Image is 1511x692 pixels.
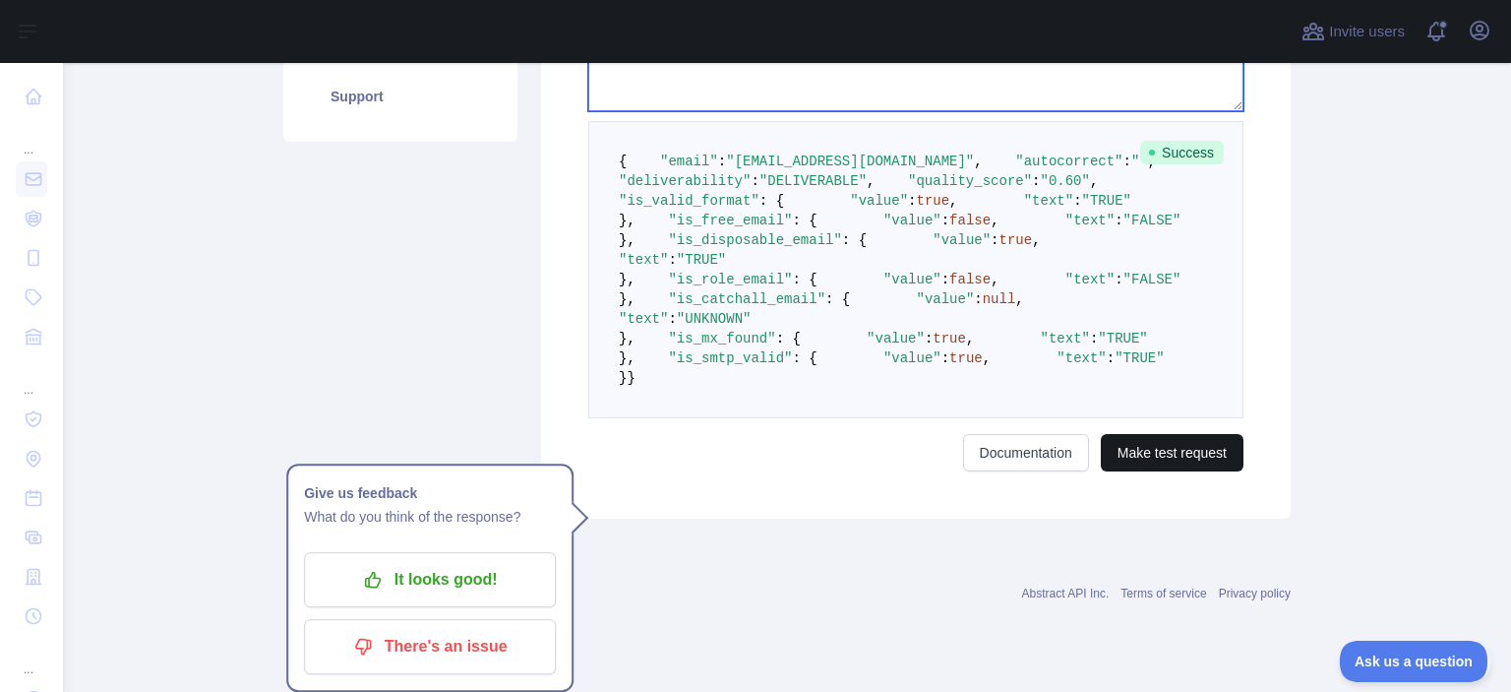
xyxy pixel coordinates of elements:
[619,331,635,346] span: },
[1090,173,1098,189] span: ,
[883,272,941,287] span: "value"
[974,154,982,169] span: ,
[627,370,635,386] span: }
[1107,350,1115,366] span: :
[949,213,991,228] span: false
[941,350,949,366] span: :
[1098,331,1147,346] span: "TRUE"
[908,173,1032,189] span: "quality_score"
[1041,173,1090,189] span: "0.60"
[619,252,668,268] span: "text"
[668,252,676,268] span: :
[759,193,784,209] span: : {
[991,213,998,228] span: ,
[677,252,726,268] span: "TRUE"
[668,350,792,366] span: "is_smtp_valid"
[792,213,816,228] span: : {
[1032,232,1040,248] span: ,
[916,193,949,209] span: true
[304,505,556,529] p: What do you think of the response?
[1090,331,1098,346] span: :
[1073,193,1081,209] span: :
[1329,21,1405,43] span: Invite users
[307,75,494,118] a: Support
[1298,16,1409,47] button: Invite users
[949,350,983,366] span: true
[867,331,925,346] span: "value"
[619,272,635,287] span: },
[619,311,668,327] span: "text"
[668,291,825,307] span: "is_catchall_email"
[883,350,941,366] span: "value"
[991,232,998,248] span: :
[825,291,850,307] span: : {
[619,370,627,386] span: }
[1032,173,1040,189] span: :
[1101,434,1243,472] button: Make test request
[619,173,751,189] span: "deliverability"
[1024,193,1073,209] span: "text"
[917,291,975,307] span: "value"
[991,272,998,287] span: ,
[619,213,635,228] span: },
[1120,587,1206,600] a: Terms of service
[619,350,635,366] span: },
[1115,213,1122,228] span: :
[16,638,47,677] div: ...
[619,291,635,307] span: },
[1015,291,1023,307] span: ,
[1115,350,1164,366] span: "TRUE"
[776,331,801,346] span: : {
[1340,641,1491,682] iframe: Toggle Customer Support
[619,193,759,209] span: "is_valid_format"
[1123,272,1181,287] span: "FALSE"
[1041,331,1090,346] span: "text"
[304,481,556,505] h1: Give us feedback
[949,272,991,287] span: false
[867,173,875,189] span: ,
[842,232,867,248] span: : {
[1057,350,1106,366] span: "text"
[1065,272,1115,287] span: "text"
[619,232,635,248] span: },
[726,154,974,169] span: "[EMAIL_ADDRESS][DOMAIN_NAME]"
[925,331,933,346] span: :
[1123,154,1131,169] span: :
[941,272,949,287] span: :
[933,331,966,346] span: true
[850,193,908,209] span: "value"
[933,232,991,248] span: "value"
[941,213,949,228] span: :
[660,154,718,169] span: "email"
[751,173,758,189] span: :
[668,213,792,228] span: "is_free_email"
[983,350,991,366] span: ,
[16,118,47,157] div: ...
[983,291,1016,307] span: null
[1022,587,1110,600] a: Abstract API Inc.
[1131,154,1148,169] span: ""
[16,358,47,398] div: ...
[677,311,752,327] span: "UNKNOWN"
[1140,141,1224,164] span: Success
[668,232,841,248] span: "is_disposable_email"
[1015,154,1122,169] span: "autocorrect"
[792,272,816,287] span: : {
[908,193,916,209] span: :
[759,173,867,189] span: "DELIVERABLE"
[1219,587,1291,600] a: Privacy policy
[1065,213,1115,228] span: "text"
[999,232,1033,248] span: true
[1082,193,1131,209] span: "TRUE"
[668,272,792,287] span: "is_role_email"
[619,154,627,169] span: {
[668,331,775,346] span: "is_mx_found"
[974,291,982,307] span: :
[718,154,726,169] span: :
[949,193,957,209] span: ,
[1123,213,1181,228] span: "FALSE"
[883,213,941,228] span: "value"
[963,434,1089,472] a: Documentation
[1115,272,1122,287] span: :
[1148,154,1156,169] span: ,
